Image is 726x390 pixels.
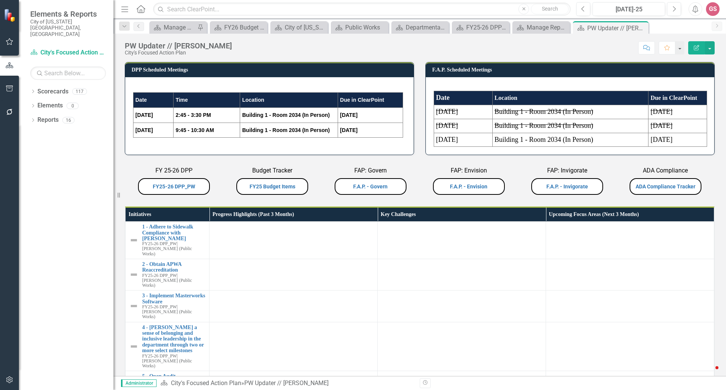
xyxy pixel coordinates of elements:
a: Public Works [333,23,386,32]
div: Public Works [345,23,386,32]
div: PW Updater // [PERSON_NAME] [587,23,647,33]
img: Not Defined [129,236,138,245]
span: Building 1 - Room 2034 (In Person) [242,127,330,133]
a: FY26 Budget Items [212,23,265,32]
div: Manage Reports [527,23,568,32]
a: City of [US_STATE][GEOGRAPHIC_DATA] [272,23,326,32]
td: Double-Click to Edit [546,322,714,371]
button: GS [706,2,720,16]
td: Double-Click to Edit [209,291,378,322]
strong: Location [495,95,517,101]
span: 9:45 - 10:30 AM [175,127,214,133]
strong: Date [436,94,450,101]
img: Not Defined [129,270,138,279]
a: 4 - [PERSON_NAME] a sense of belonging and inclusive leadership in the department through two or ... [142,325,205,354]
button: FY25-26 DPP_PW [138,178,210,195]
span: Building 1 - Room 2034 (In Person) [495,136,593,143]
a: Manage Reports [514,23,568,32]
button: F.A.P. - Envision [433,178,505,195]
a: City's Focused Action Plan [171,379,241,387]
span: Building 1 - Room 2034 (In Person) [495,122,593,129]
div: FY26 Budget Items [224,23,265,32]
a: FY25 Budget Items [250,183,295,190]
div: 117 [72,88,87,95]
a: F.A.P. - Govern [353,183,388,190]
span: Time [175,97,188,103]
div: FY25-26 DPP_PW [466,23,507,32]
span: Due in ClearPoint [340,97,384,103]
span: | [177,241,178,246]
span: [DATE] [436,136,458,143]
button: ADA Compliance Tracker [630,178,701,195]
p: Budget Tracker [225,166,320,177]
div: 0 [67,103,79,109]
p: ADA Compliance [618,166,713,177]
span: [DATE] [340,127,357,133]
div: » [160,379,414,388]
span: | [177,273,178,278]
img: ClearPoint Strategy [4,9,17,22]
div: City's Focused Action Plan [125,50,232,56]
a: F.A.P. - Invigorate [546,183,588,190]
td: Double-Click to Edit Right Click for Context Menu [126,259,209,290]
img: Not Defined [129,301,138,311]
p: FAP: Invigorate [520,166,614,177]
div: [DATE]-25 [595,5,662,14]
p: FY 25-26 DPP [127,166,221,177]
a: City's Focused Action Plan [30,48,106,57]
h3: DPP Scheduled Meetings [132,67,410,73]
h3: F.A.P. Scheduled Meetings [432,67,710,73]
td: Double-Click to Edit Right Click for Context Menu [126,222,209,259]
small: [PERSON_NAME] (Public Works) [142,305,205,319]
a: F.A.P. - Envision [450,183,487,190]
p: FAP: Govern [323,166,418,177]
a: FY25-26 DPP_PW [153,183,195,190]
a: FY25-26 DPP_PW [454,23,507,32]
a: Elements [37,101,63,110]
a: Reports [37,116,59,124]
span: [DATE] [340,112,357,118]
small: [PERSON_NAME] (Public Works) [142,354,205,368]
div: PW Updater // [PERSON_NAME] [244,379,329,387]
p: FAP: Envision [422,166,516,177]
span: [DATE] [650,122,672,129]
iframe: Intercom live chat [700,364,718,382]
span: FY25-26 DPP_PW [142,353,177,359]
td: Double-Click to Edit [378,291,546,322]
div: PW Updater // [PERSON_NAME] [125,42,232,50]
span: Search [542,6,558,12]
button: F.A.P. - Invigorate [531,178,603,195]
td: Double-Click to Edit [209,259,378,290]
div: Departmental Performance Plans - 3 Columns [406,23,447,32]
span: [DATE] [135,127,153,133]
button: [DATE]-25 [593,2,665,16]
a: 3 - Implement Masterworks Software [142,293,205,305]
span: Date [135,97,147,103]
span: Administrator [121,379,157,387]
td: Double-Click to Edit [378,222,546,259]
span: | [177,304,178,309]
span: Location [242,97,264,103]
td: Double-Click to Edit Right Click for Context Menu [126,322,209,371]
div: Manage Scorecards [164,23,195,32]
span: [DATE] [650,136,672,143]
input: Search Below... [30,67,106,80]
small: City of [US_STATE][GEOGRAPHIC_DATA], [GEOGRAPHIC_DATA] [30,19,106,37]
span: FY25-26 DPP_PW [142,241,177,246]
div: City of [US_STATE][GEOGRAPHIC_DATA] [285,23,326,32]
a: Departmental Performance Plans - 3 Columns [393,23,447,32]
span: [DATE] [650,108,672,115]
td: Double-Click to Edit [378,322,546,371]
a: ADA Compliance Tracker [636,183,695,190]
a: 2 - Obtain APWA Reaccreditation [142,261,205,273]
input: Search ClearPoint... [153,3,571,16]
button: F.A.P. - Govern [335,178,406,195]
small: [PERSON_NAME] (Public Works) [142,241,205,256]
span: FY25-26 DPP_PW [142,304,177,309]
button: FY25 Budget Items [236,178,308,195]
td: Double-Click to Edit [209,222,378,259]
span: Building 1 - Room 2034 (In Person) [242,112,330,118]
span: [DATE] [135,112,153,118]
span: [DATE] [436,122,458,129]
